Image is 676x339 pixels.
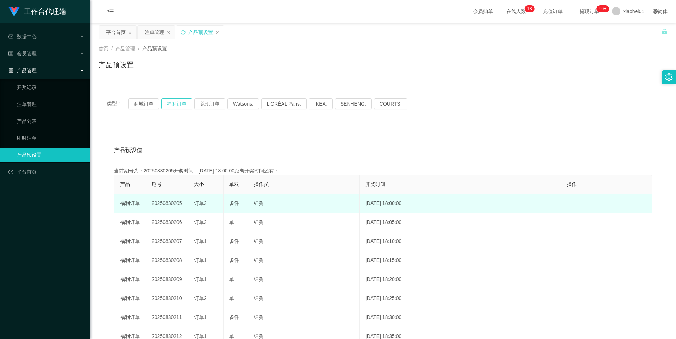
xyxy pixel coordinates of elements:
[530,5,532,12] p: 8
[188,26,213,39] div: 产品预设置
[229,333,234,339] span: 单
[17,97,84,111] a: 注单管理
[229,257,239,263] span: 多件
[360,194,561,213] td: [DATE] 18:00:00
[146,232,188,251] td: 20250830207
[17,131,84,145] a: 即时注单
[99,59,134,70] h1: 产品预设置
[181,30,186,35] i: 图标: sync
[146,308,188,327] td: 20250830211
[114,213,146,232] td: 福利订单
[8,68,37,73] span: 产品管理
[114,308,146,327] td: 福利订单
[194,333,207,339] span: 订单1
[374,98,407,109] button: COURTS.
[194,257,207,263] span: 订单1
[146,213,188,232] td: 20250830206
[24,0,66,23] h1: 工作台代理端
[229,276,234,282] span: 单
[254,181,269,187] span: 操作员
[128,31,132,35] i: 图标: close
[8,34,13,39] i: 图标: check-circle-o
[161,98,192,109] button: 福利订单
[248,251,360,270] td: 细狗
[138,46,139,51] span: /
[248,289,360,308] td: 细狗
[194,238,207,244] span: 订单1
[107,98,128,109] span: 类型：
[539,9,566,14] span: 充值订单
[8,7,20,17] img: logo.9652507e.png
[248,308,360,327] td: 细狗
[261,98,307,109] button: L'ORÉAL Paris.
[596,5,609,12] sup: 1023
[335,98,372,109] button: SENHENG.
[360,251,561,270] td: [DATE] 18:15:00
[360,289,561,308] td: [DATE] 18:25:00
[229,200,239,206] span: 多件
[661,29,668,35] i: 图标: unlock
[146,289,188,308] td: 20250830210
[567,181,577,187] span: 操作
[229,238,239,244] span: 多件
[99,0,123,23] i: 图标: menu-fold
[248,194,360,213] td: 细狗
[17,80,84,94] a: 开奖记录
[360,232,561,251] td: [DATE] 18:10:00
[146,194,188,213] td: 20250830205
[8,68,13,73] i: 图标: appstore-o
[248,213,360,232] td: 细狗
[17,148,84,162] a: 产品预设置
[524,5,534,12] sup: 18
[145,26,164,39] div: 注单管理
[309,98,333,109] button: IKEA.
[114,270,146,289] td: 福利订单
[146,270,188,289] td: 20250830209
[114,251,146,270] td: 福利订单
[114,167,652,175] div: 当前期号为：20250830205开奖时间：[DATE] 18:00:00距离开奖时间还有：
[128,98,159,109] button: 商城订单
[503,9,530,14] span: 在线人数
[8,8,66,14] a: 工作台代理端
[194,314,207,320] span: 订单1
[360,270,561,289] td: [DATE] 18:20:00
[576,9,603,14] span: 提现订单
[365,181,385,187] span: 开奖时间
[194,200,207,206] span: 订单2
[229,295,234,301] span: 单
[8,165,84,179] a: 图标: dashboard平台首页
[114,194,146,213] td: 福利订单
[227,98,259,109] button: Watsons.
[229,219,234,225] span: 单
[653,9,658,14] i: 图标: global
[8,51,37,56] span: 会员管理
[114,232,146,251] td: 福利订单
[229,314,239,320] span: 多件
[115,46,135,51] span: 产品管理
[215,31,219,35] i: 图标: close
[194,181,204,187] span: 大小
[248,270,360,289] td: 细狗
[152,181,162,187] span: 期号
[146,251,188,270] td: 20250830208
[229,181,239,187] span: 单双
[194,295,207,301] span: 订单2
[194,276,207,282] span: 订单1
[360,213,561,232] td: [DATE] 18:05:00
[360,308,561,327] td: [DATE] 18:30:00
[99,46,108,51] span: 首页
[114,146,142,155] span: 产品预设值
[527,5,530,12] p: 1
[142,46,167,51] span: 产品预设置
[194,98,225,109] button: 兑现订单
[17,114,84,128] a: 产品列表
[114,289,146,308] td: 福利订单
[665,73,673,81] i: 图标: setting
[194,219,207,225] span: 订单2
[8,34,37,39] span: 数据中心
[106,26,126,39] div: 平台首页
[8,51,13,56] i: 图标: table
[167,31,171,35] i: 图标: close
[111,46,113,51] span: /
[120,181,130,187] span: 产品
